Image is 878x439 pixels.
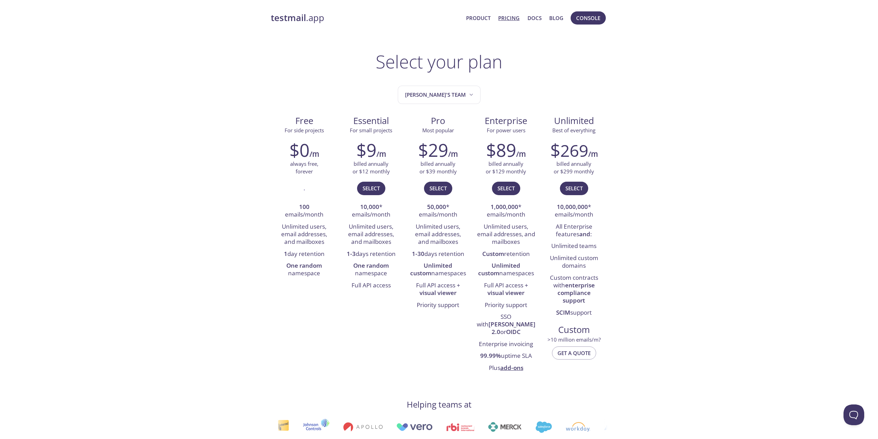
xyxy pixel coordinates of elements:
[482,250,504,258] strong: Custom
[477,299,535,311] li: Priority support
[498,13,520,22] a: Pricing
[558,349,591,357] span: Get a quote
[335,422,374,432] img: apollo
[527,13,542,22] a: Docs
[357,182,385,195] button: Select
[418,140,448,160] h2: $29
[546,240,602,252] li: Unlimited teams
[558,422,582,432] img: workday
[466,13,491,22] a: Product
[477,115,535,127] span: Enterprise
[558,281,595,305] strong: enterprise compliance support
[376,51,502,72] h1: Select your plan
[547,336,601,343] span: > 10 million emails/m?
[299,203,309,211] strong: 100
[420,289,456,297] strong: visual viewer
[550,140,588,160] h2: $
[491,203,518,211] strong: 1,000,000
[289,140,309,160] h2: $0
[588,148,598,160] h6: /m
[410,221,466,248] li: Unlimited users, email addresses, and mailboxes
[343,260,399,280] li: namespace
[271,12,306,24] strong: testmail
[420,160,457,175] p: billed annually or $39 monthly
[422,127,454,134] span: Most popular
[405,90,475,99] span: [PERSON_NAME]'s team
[343,280,399,292] li: Full API access
[285,127,324,134] span: For side projects
[295,419,321,435] img: johnsoncontrols
[276,115,332,127] span: Free
[412,250,424,258] strong: 1-30
[276,260,333,280] li: namespace
[343,221,399,248] li: Unlimited users, email addresses, and mailboxes
[398,86,481,104] button: Alexandru's team
[546,324,602,336] span: Custom
[527,421,544,433] img: salesforce
[554,115,594,127] span: Unlimited
[844,404,864,425] iframe: Help Scout Beacon - Open
[546,252,602,272] li: Unlimited custom domains
[478,261,521,277] strong: Unlimited custom
[489,320,535,336] strong: [PERSON_NAME] 2.0
[477,311,535,338] li: SSO with or
[276,248,333,260] li: day retention
[480,422,513,432] img: merck
[343,115,399,127] span: Essential
[353,160,390,175] p: billed annually or $12 monthly
[424,182,452,195] button: Select
[356,140,376,160] h2: $9
[576,13,600,22] span: Console
[477,221,535,248] li: Unlimited users, email addresses, and mailboxes
[546,221,602,241] li: All Enterprise features :
[556,308,570,316] strong: SCIM
[487,289,524,297] strong: visual viewer
[410,115,466,127] span: Pro
[560,139,588,162] span: 269
[506,328,521,336] strong: OIDC
[353,261,389,269] strong: One random
[571,11,606,25] button: Console
[552,127,595,134] span: Best of everything
[410,261,453,277] strong: Unlimited custom
[500,364,523,372] a: add-ons
[565,184,583,193] span: Select
[410,201,466,221] li: * emails/month
[487,127,525,134] span: For power users
[546,201,602,221] li: * emails/month
[343,201,399,221] li: * emails/month
[497,184,515,193] span: Select
[410,299,466,311] li: Priority support
[376,148,386,160] h6: /m
[388,423,425,431] img: vero
[516,148,526,160] h6: /m
[480,352,501,360] strong: 99.99%
[477,201,535,221] li: * emails/month
[347,250,356,258] strong: 1-3
[477,280,535,299] li: Full API access +
[486,140,516,160] h2: $89
[546,272,602,307] li: Custom contracts with
[360,203,379,211] strong: 10,000
[438,423,466,431] img: rbi
[343,248,399,260] li: days retention
[477,260,535,280] li: namespaces
[557,203,588,211] strong: 10,000,000
[560,182,588,195] button: Select
[430,184,447,193] span: Select
[410,260,466,280] li: namespaces
[276,201,333,221] li: emails/month
[284,250,287,258] strong: 1
[552,346,596,360] button: Get a quote
[477,362,535,374] li: Plus
[546,307,602,319] li: support
[554,160,594,175] p: billed annually or $299 monthly
[477,248,535,260] li: retention
[290,160,318,175] p: always free, forever
[477,350,535,362] li: uptime SLA
[309,148,319,160] h6: /m
[410,248,466,260] li: days retention
[271,12,461,24] a: testmail.app
[410,280,466,299] li: Full API access +
[286,261,322,269] strong: One random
